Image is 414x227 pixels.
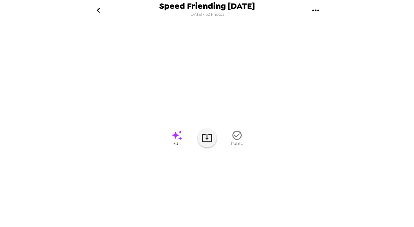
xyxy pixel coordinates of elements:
img: gallery [183,170,231,203]
img: gallery [234,170,282,203]
a: Edit [161,126,193,150]
button: Public [221,126,253,150]
span: Public [231,141,243,146]
img: gallery [144,26,270,35]
span: Speed Friending [DATE] [159,2,255,10]
span: Edit [173,141,181,146]
span: [DATE] • 52 Photos [190,10,225,19]
img: gallery [286,170,334,203]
